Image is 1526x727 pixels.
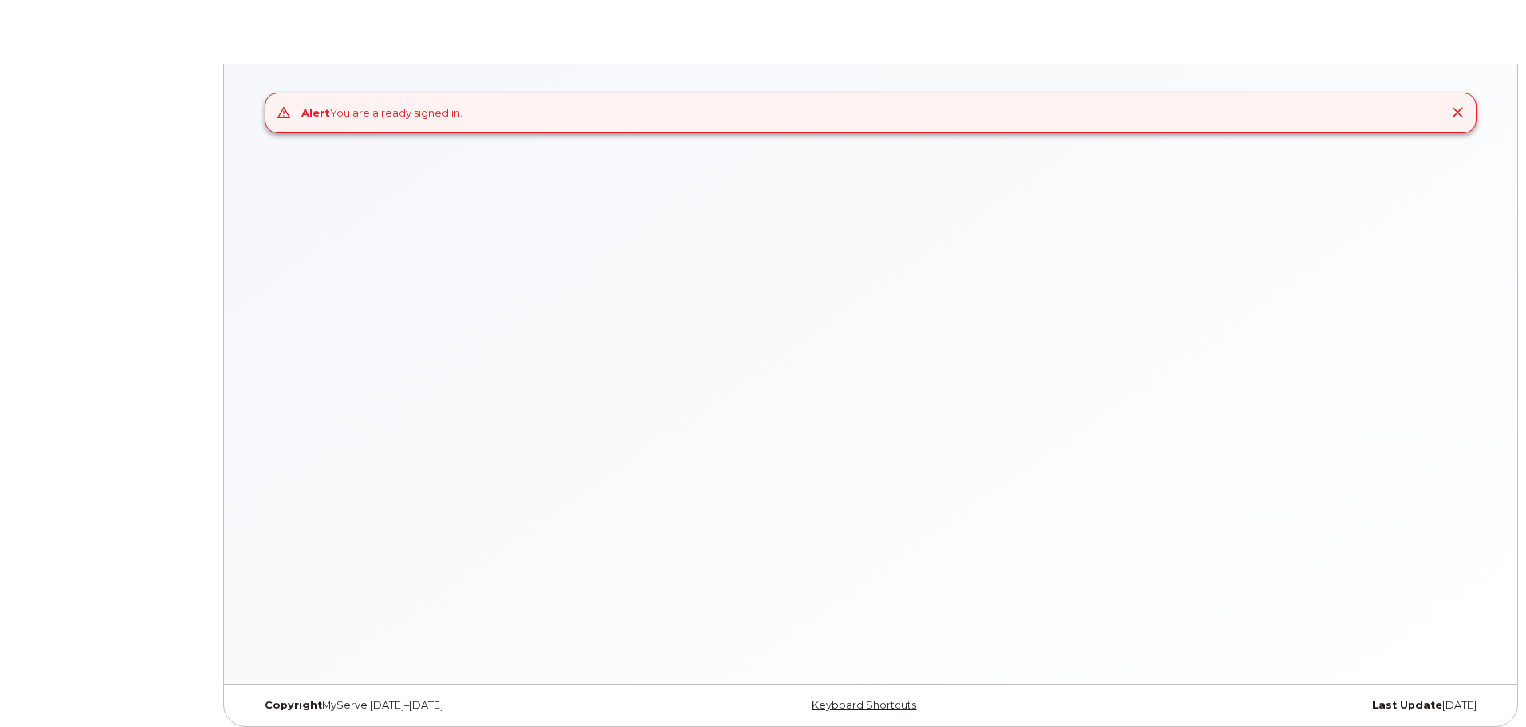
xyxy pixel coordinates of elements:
div: [DATE] [1076,699,1489,712]
div: MyServe [DATE]–[DATE] [253,699,665,712]
div: You are already signed in. [301,105,462,121]
strong: Alert [301,106,330,119]
strong: Last Update [1372,699,1442,711]
a: Keyboard Shortcuts [812,699,916,711]
strong: Copyright [265,699,322,711]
